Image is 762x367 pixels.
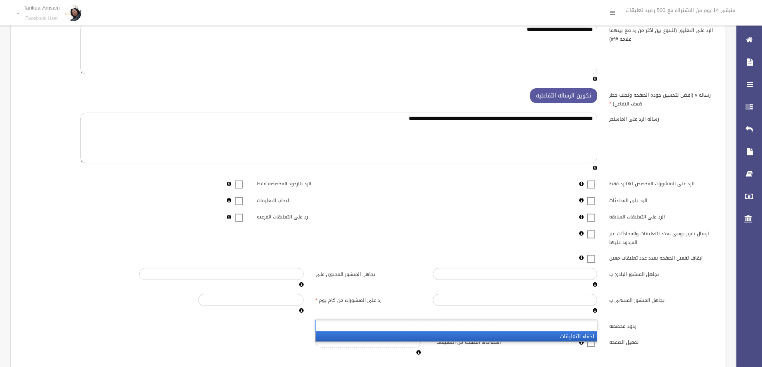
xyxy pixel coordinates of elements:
[310,294,427,305] label: رد على المنشورات من كام يوم
[603,268,721,279] label: تجاهل المنشور البادئ ب
[603,227,721,247] label: ارسال تقرير يومى بعدد التعليقات والمحادثات غير المردود عليها
[603,294,721,305] label: تجاهل المنشور المنتهى ب
[603,24,721,44] label: الرد على التعليق (للتنوع بين اكثر من رد ضع بينهما علامه #*#)
[530,88,597,103] button: تكوين الرساله التفاعليه
[251,194,368,205] label: اعجاب التعليقات
[251,177,368,188] label: الرد بالردود المخصصه فقط
[603,320,721,331] label: ردود مخصصه
[603,251,721,262] label: ايقاف تفعيل الصفحه بعدد عدد تعليقات معين
[310,268,427,279] label: تجاهل المنشور المحتوى على
[603,88,721,108] label: رساله v (افضل لتحسين جوده الصفحه وتجنب حظر ضعف التفاعل)
[603,177,721,188] label: الرد على المنشورات المخصص لها رد فقط
[24,5,60,11] p: Tarikua Amsalu
[603,113,721,124] label: رساله الرد على الماسنجر
[251,210,368,222] label: رد على التعليقات الفرعيه
[603,210,721,222] label: الرد على التعليقات السابقه
[24,16,60,22] small: Facebook User
[603,194,721,205] label: الرد على المحادثات
[316,331,597,341] li: اخفاء التعليقات
[603,336,721,347] label: تفعيل الصفحه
